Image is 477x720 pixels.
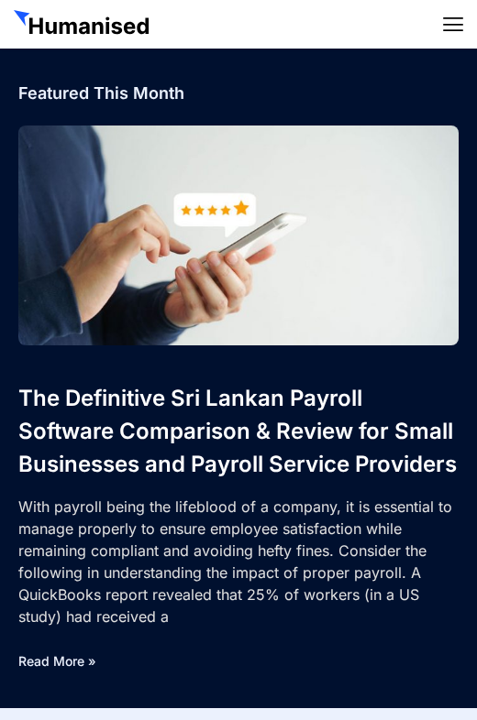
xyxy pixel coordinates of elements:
[15,125,460,346] img: Sri Lankan Payroll Software Comparison & Review
[18,653,96,669] a: Read More »
[18,85,459,102] h4: Featured This Month
[18,385,457,477] a: The Definitive Sri Lankan Payroll Software Comparison & Review for Small Businesses and Payroll S...
[18,496,459,627] div: With payroll being the lifeblood of a company, it is essential to manage properly to ensure emplo...
[14,10,153,39] img: GetHumanised Logo
[18,125,459,345] a: Sri Lankan Payroll Software Comparison & Review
